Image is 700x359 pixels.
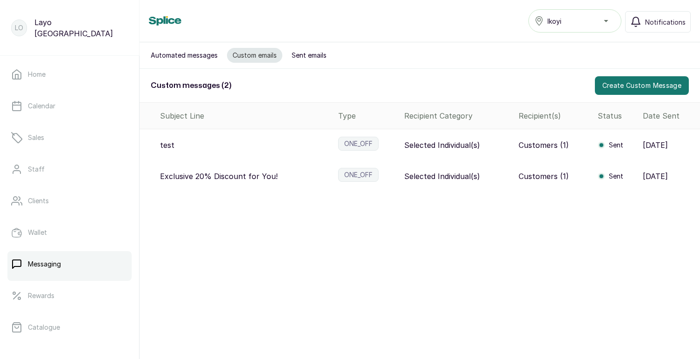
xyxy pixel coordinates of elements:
p: Exclusive 20% Discount for You! [160,171,278,182]
h2: Custom messages ( 2 ) [151,80,232,91]
div: Subject Line [160,110,331,121]
label: one_off [338,168,379,182]
p: Clients [28,196,49,206]
p: Staff [28,165,45,174]
span: Ikoyi [547,16,561,26]
p: Home [28,70,46,79]
span: Notifications [645,17,686,27]
a: Staff [7,156,132,182]
button: Sent emails [286,48,332,63]
a: Rewards [7,283,132,309]
div: Date Sent [643,110,696,121]
button: Automated messages [145,48,223,63]
span: Sent [609,140,623,150]
p: LO [15,23,23,33]
div: Recipient(s) [519,110,590,121]
p: Calendar [28,101,55,111]
p: Customers (1) [519,140,569,151]
label: one_off [338,137,379,151]
p: Sales [28,133,44,142]
p: Selected Individual(s) [404,171,480,182]
button: Create Custom Message [595,76,689,95]
a: Messaging [7,251,132,277]
span: Sent [609,172,623,181]
a: Catalogue [7,314,132,340]
div: Recipient Category [404,110,511,121]
a: Sales [7,125,132,151]
a: Wallet [7,219,132,246]
p: Selected Individual(s) [404,140,480,151]
button: Custom emails [227,48,282,63]
p: Catalogue [28,323,60,332]
p: [DATE] [643,140,668,151]
p: Layo [GEOGRAPHIC_DATA] [34,17,128,39]
p: Customers (1) [519,171,569,182]
div: Status [598,110,636,121]
p: test [160,140,174,151]
button: Ikoyi [528,9,621,33]
p: [DATE] [643,171,668,182]
div: Type [338,110,397,121]
button: Notifications [625,11,691,33]
a: Clients [7,188,132,214]
p: Messaging [28,259,61,269]
a: Home [7,61,132,87]
p: Wallet [28,228,47,237]
a: Calendar [7,93,132,119]
p: Rewards [28,291,54,300]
